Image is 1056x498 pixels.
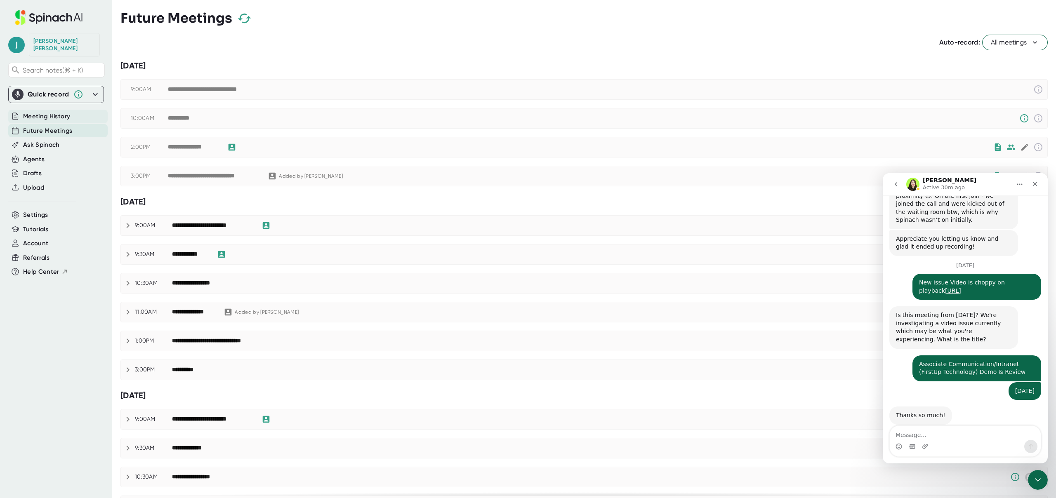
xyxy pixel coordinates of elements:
div: [DATE] [120,390,1048,401]
div: 10:00AM [131,115,168,122]
div: 9:30AM [135,251,172,258]
div: Karin says… [7,57,158,89]
button: Meeting History [23,112,70,121]
button: Gif picker [26,270,33,277]
h3: Future Meetings [120,10,232,26]
div: Jospeh says… [7,101,158,133]
textarea: Message… [7,253,158,267]
div: Jospeh says… [7,209,158,234]
button: Referrals [23,253,49,263]
div: 1:00PM [135,337,172,345]
div: 10:30AM [135,473,172,481]
span: On the first join - we joined the call and were kicked out of the waiting room btw, which is why ... [13,19,122,50]
button: Ask Spinach [23,140,60,150]
div: New issue Video is choppy on playback [36,106,152,122]
iframe: Intercom live chat [883,173,1048,463]
div: [DATE] [126,209,158,227]
div: Thanks so much![PERSON_NAME] • 2h ago [7,233,69,251]
svg: This event has already passed [1033,113,1043,123]
div: 11:00AM [135,308,172,316]
div: Karin says… [7,233,158,270]
button: Send a message… [141,267,155,280]
span: j [8,37,25,53]
button: Upload attachment [39,270,46,277]
svg: Someone has manually disabled Spinach from this meeting. [1010,472,1020,482]
div: Karin says… [7,133,158,182]
div: Quick record [12,86,100,103]
button: Help Center [23,267,68,277]
span: Appreciate you letting us know and glad it ended up recording! [13,62,115,77]
div: [DATE] [7,89,158,101]
div: New issue Video is choppy on playback[URL] [30,101,158,127]
span: Help Center [23,267,59,277]
div: Appreciate you letting us know and glad it ended up recording! [7,57,135,83]
div: 9:00AM [131,86,168,93]
div: Associate Communication/Intranet (FirstUp Technology) Demo & Review [36,187,152,203]
button: Upload [23,183,44,193]
div: Quick record [28,90,69,99]
button: Future Meetings [23,126,72,136]
div: Added by [PERSON_NAME] [279,173,343,179]
span: All meetings [991,38,1039,47]
div: 9:30AM [135,444,172,452]
svg: Someone has manually disabled Spinach from this meeting. [1019,113,1029,123]
div: 9:00AM [135,416,172,423]
div: Is this meeting from [DATE]? We're investigating a video issue currently which may be what you're... [13,138,129,170]
div: Associate Communication/Intranet (FirstUp Technology) Demo & Review [30,182,158,208]
div: 3:00PM [135,366,172,373]
a: [URL] [62,114,78,121]
svg: This event has already passed [1033,85,1043,94]
button: Account [23,239,48,248]
svg: This event has already passed [1033,142,1043,152]
div: Added by [PERSON_NAME] [235,309,299,315]
div: [DATE] [132,214,152,222]
span: Search notes (⌘ + K) [23,66,83,74]
div: [DATE] [120,61,1048,71]
div: 2:00PM [131,143,168,151]
button: Agents [23,155,45,164]
div: [DATE] [120,197,1048,207]
button: Emoji picker [13,270,19,277]
div: Thanks so much! [13,238,63,247]
iframe: Intercom live chat [1028,470,1048,490]
span: Auto-record: [939,38,980,46]
button: Drafts [23,169,42,178]
div: 10:30AM [135,280,172,287]
svg: This event has already passed [1033,171,1043,181]
div: Jospeh says… [7,182,158,209]
button: Tutorials [23,225,48,234]
div: 9:00AM [135,222,172,229]
div: 3:00PM [131,172,168,180]
button: Settings [23,210,48,220]
button: All meetings [982,35,1048,50]
div: Jospeh Klimczak [33,38,95,52]
div: Is this meeting from [DATE]? We're investigating a video issue currently which may be what you're... [7,133,135,175]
